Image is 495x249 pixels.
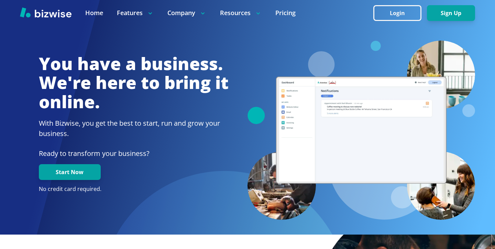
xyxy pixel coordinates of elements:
button: Sign Up [427,5,475,21]
a: Sign Up [427,10,475,16]
p: Ready to transform your business? [39,148,229,159]
p: Company [167,9,206,17]
p: Features [117,9,154,17]
p: Resources [220,9,262,17]
button: Start Now [39,164,101,180]
a: Home [85,9,103,17]
img: Bizwise Logo [20,7,71,18]
a: Pricing [275,9,296,17]
h2: With Bizwise, you get the best to start, run and grow your business. [39,118,229,139]
h1: You have a business. We're here to bring it online. [39,54,229,112]
a: Start Now [39,169,101,176]
a: Login [373,10,427,16]
button: Login [373,5,421,21]
p: No credit card required. [39,185,229,193]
